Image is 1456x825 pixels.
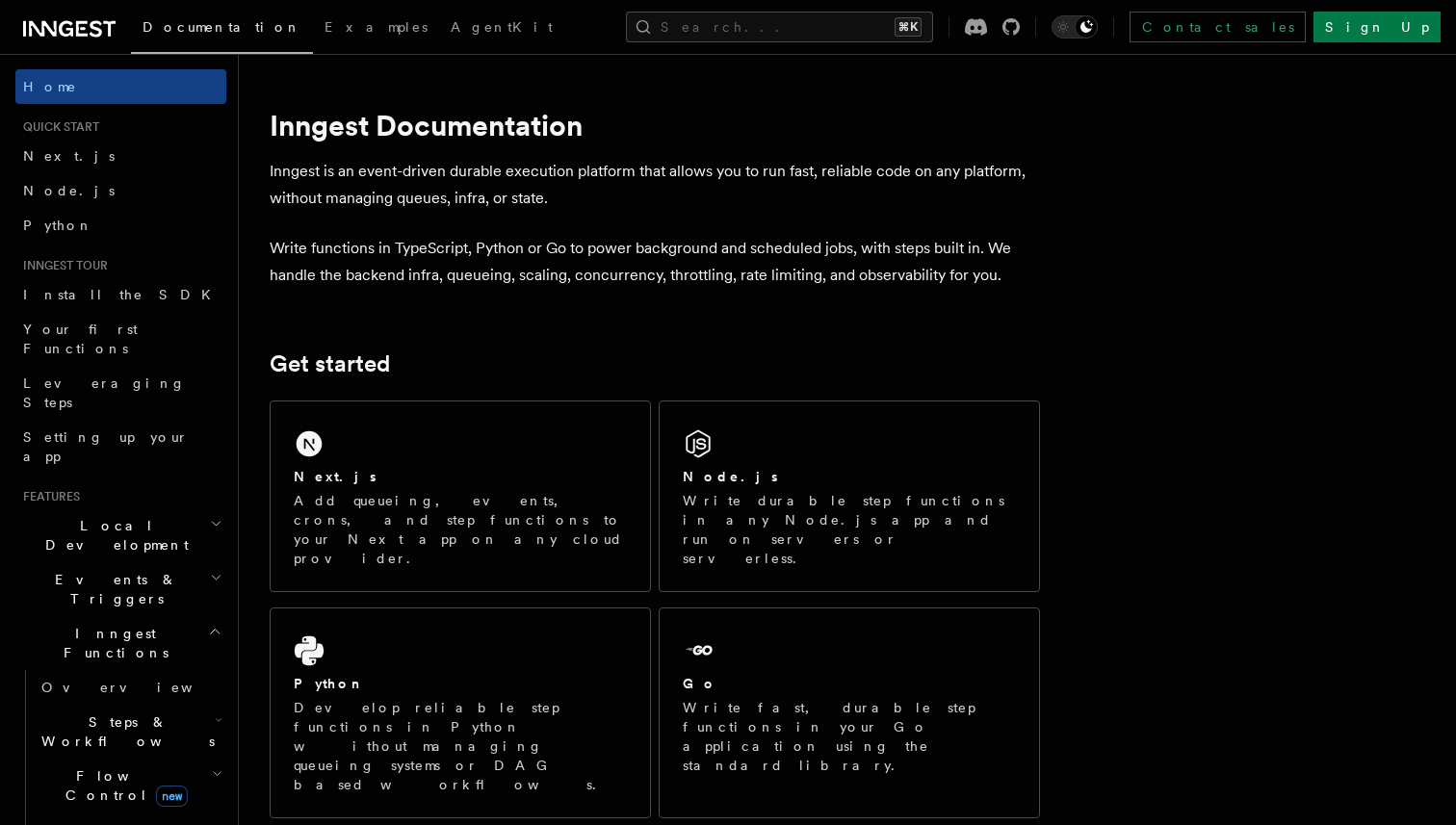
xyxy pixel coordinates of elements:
span: Your first Functions [23,322,138,356]
span: Examples [325,19,428,35]
p: Write functions in TypeScript, Python or Go to power background and scheduled jobs, with steps bu... [270,235,1040,289]
span: Events & Triggers [15,570,210,608]
span: Home [23,77,77,96]
h1: Inngest Documentation [270,108,1040,142]
button: Events & Triggers [15,562,226,616]
a: Sign Up [1313,12,1441,42]
span: Next.js [23,148,115,164]
a: Your first Functions [15,312,226,366]
a: Get started [270,350,390,377]
h2: Go [683,674,717,693]
a: PythonDevelop reliable step functions in Python without managing queueing systems or DAG based wo... [270,607,651,818]
h2: Node.js [683,467,778,486]
p: Develop reliable step functions in Python without managing queueing systems or DAG based workflows. [294,698,627,794]
span: Flow Control [34,766,212,805]
span: Python [23,218,93,233]
button: Inngest Functions [15,616,226,670]
span: Node.js [23,183,115,198]
span: Overview [41,680,240,695]
a: GoWrite fast, durable step functions in your Go application using the standard library. [659,607,1040,818]
a: Overview [34,670,226,705]
button: Local Development [15,508,226,562]
a: Leveraging Steps [15,366,226,420]
a: Python [15,208,226,243]
button: Steps & Workflows [34,705,226,759]
h2: Next.js [294,467,377,486]
button: Toggle dark mode [1052,15,1098,39]
a: Install the SDK [15,277,226,312]
span: new [156,786,188,807]
a: Next.js [15,139,226,173]
kbd: ⌘K [895,17,922,37]
span: Steps & Workflows [34,712,215,751]
p: Write fast, durable step functions in your Go application using the standard library. [683,698,1016,775]
p: Write durable step functions in any Node.js app and run on servers or serverless. [683,491,1016,568]
span: AgentKit [451,19,553,35]
a: Documentation [131,6,313,54]
h2: Python [294,674,365,693]
p: Add queueing, events, crons, and step functions to your Next app on any cloud provider. [294,491,627,568]
span: Inngest tour [15,258,108,273]
span: Documentation [143,19,301,35]
span: Leveraging Steps [23,375,186,410]
a: AgentKit [439,6,564,52]
button: Search...⌘K [626,12,933,42]
span: Install the SDK [23,287,222,302]
span: Features [15,489,80,504]
span: Setting up your app [23,429,189,464]
a: Node.jsWrite durable step functions in any Node.js app and run on servers or serverless. [659,400,1040,592]
a: Next.jsAdd queueing, events, crons, and step functions to your Next app on any cloud provider. [270,400,651,592]
a: Home [15,69,226,104]
span: Inngest Functions [15,624,208,662]
a: Examples [313,6,439,52]
a: Node.js [15,173,226,208]
a: Contact sales [1130,12,1306,42]
p: Inngest is an event-driven durable execution platform that allows you to run fast, reliable code ... [270,158,1040,212]
button: Flow Controlnew [34,759,226,812]
a: Setting up your app [15,420,226,474]
span: Quick start [15,119,99,135]
span: Local Development [15,516,210,554]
